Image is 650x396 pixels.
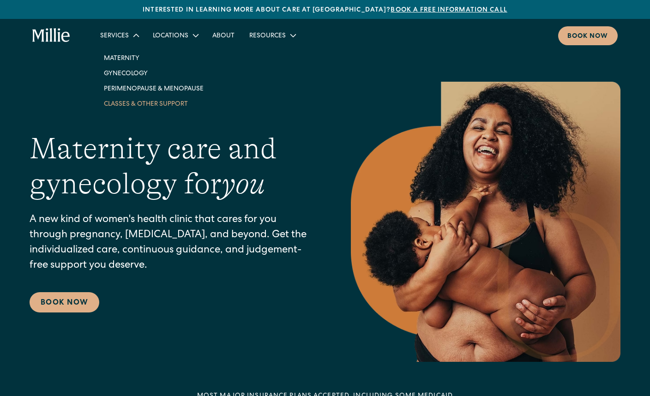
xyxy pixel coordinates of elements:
[351,82,620,362] img: Smiling mother with her baby in arms, celebrating body positivity and the nurturing bond of postp...
[242,28,302,43] div: Resources
[391,7,507,13] a: Book a free information call
[205,28,242,43] a: About
[96,96,211,111] a: Classes & Other Support
[93,43,215,119] nav: Services
[100,31,129,41] div: Services
[145,28,205,43] div: Locations
[558,26,618,45] a: Book now
[96,66,211,81] a: Gynecology
[93,28,145,43] div: Services
[30,213,314,274] p: A new kind of women's health clinic that cares for you through pregnancy, [MEDICAL_DATA], and bey...
[153,31,188,41] div: Locations
[30,131,314,202] h1: Maternity care and gynecology for
[96,50,211,66] a: Maternity
[30,292,99,312] a: Book Now
[222,167,265,200] em: you
[32,28,71,43] a: home
[96,81,211,96] a: Perimenopause & Menopause
[249,31,286,41] div: Resources
[567,32,608,42] div: Book now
